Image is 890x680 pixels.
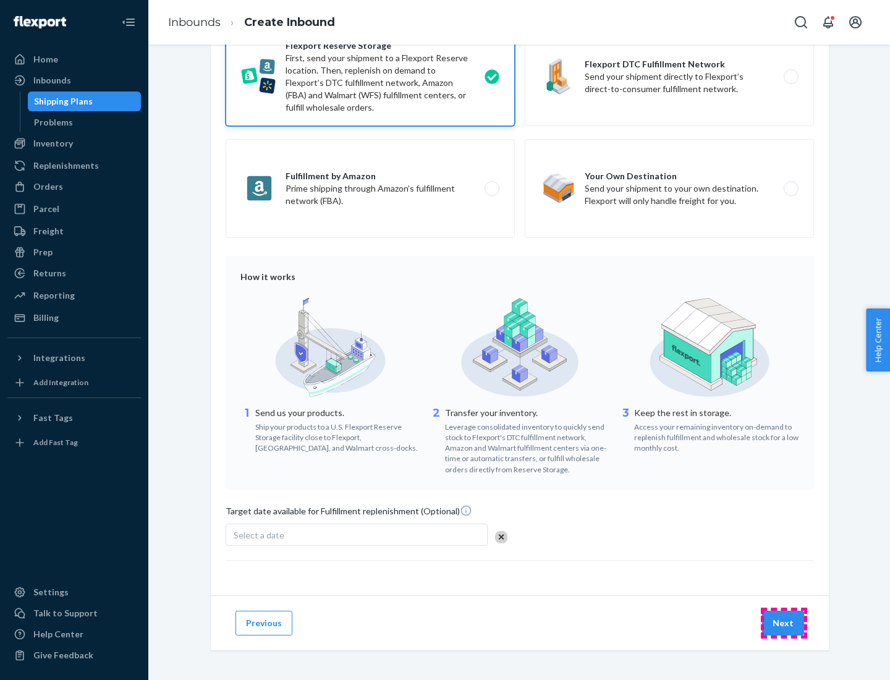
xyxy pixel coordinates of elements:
a: Orders [7,177,141,197]
button: Next [762,611,804,635]
a: Settings [7,582,141,602]
button: Open Search Box [789,10,813,35]
p: Send us your products. [255,407,420,419]
div: Replenishments [33,159,99,172]
div: 3 [619,406,632,453]
button: Integrations [7,348,141,368]
a: Billing [7,308,141,328]
button: Give Feedback [7,645,141,665]
img: Flexport logo [14,16,66,28]
button: Close Navigation [116,10,141,35]
div: Integrations [33,352,85,364]
div: Parcel [33,203,59,215]
div: Shipping Plans [34,95,93,108]
a: Add Fast Tag [7,433,141,453]
a: Reporting [7,286,141,305]
div: Ship your products to a U.S. Flexport Reserve Storage facility close to Flexport, [GEOGRAPHIC_DAT... [255,419,420,453]
div: Reporting [33,289,75,302]
a: Inventory [7,134,141,153]
p: Keep the rest in storage. [634,407,799,419]
div: Problems [34,116,73,129]
div: Fast Tags [33,412,73,424]
a: Inbounds [168,15,221,29]
a: Replenishments [7,156,141,176]
span: Target date available for Fulfillment replenishment (Optional) [226,504,472,522]
div: Help Center [33,628,83,640]
a: Add Integration [7,373,141,393]
a: Returns [7,263,141,283]
div: Leverage consolidated inventory to quickly send stock to Flexport's DTC fulfillment network, Amaz... [445,419,610,475]
a: Home [7,49,141,69]
div: Inventory [33,137,73,150]
span: Select a date [234,530,284,540]
div: Talk to Support [33,607,98,619]
div: Freight [33,225,64,237]
a: Talk to Support [7,603,141,623]
div: How it works [240,271,799,283]
a: Freight [7,221,141,241]
button: Fast Tags [7,408,141,428]
a: Inbounds [7,70,141,90]
div: Give Feedback [33,649,93,661]
div: 1 [240,406,253,453]
a: Shipping Plans [28,91,142,111]
a: Problems [28,113,142,132]
p: Transfer your inventory. [445,407,610,419]
button: Help Center [866,308,890,372]
div: Inbounds [33,74,71,87]
a: Help Center [7,624,141,644]
a: Parcel [7,199,141,219]
div: Access your remaining inventory on-demand to replenish fulfillment and wholesale stock for a low ... [634,419,799,453]
div: Add Fast Tag [33,437,78,448]
button: Open account menu [843,10,868,35]
button: Previous [235,611,292,635]
a: Prep [7,242,141,262]
a: Create Inbound [244,15,335,29]
div: Add Integration [33,377,88,388]
ol: breadcrumbs [158,4,345,41]
div: Settings [33,586,69,598]
div: Billing [33,312,59,324]
div: Home [33,53,58,66]
div: Prep [33,246,53,258]
div: 2 [430,406,443,475]
button: Open notifications [816,10,841,35]
div: Orders [33,181,63,193]
div: Returns [33,267,66,279]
